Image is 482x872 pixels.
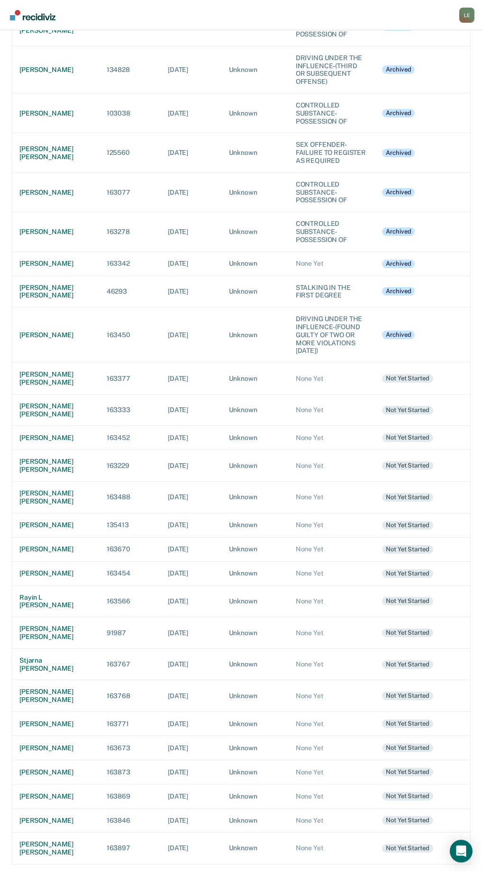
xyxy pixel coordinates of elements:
div: L E [459,8,474,23]
td: [DATE] [160,711,221,736]
td: Unknown [221,46,288,93]
div: Not yet started [382,433,433,442]
td: [DATE] [160,784,221,808]
td: [DATE] [160,808,221,832]
div: None Yet [296,844,367,852]
td: 91987 [99,617,160,649]
td: [DATE] [160,307,221,363]
div: None Yet [296,493,367,501]
div: DRIVING UNDER THE INFLUENCE-(THIRD OR SUBSEQUENT OFFENSE) [296,54,367,86]
div: Archived [382,65,415,74]
td: [DATE] [160,617,221,649]
div: [PERSON_NAME] [19,189,91,197]
div: Not yet started [382,660,433,669]
div: None Yet [296,744,367,752]
div: None Yet [296,375,367,383]
td: 163342 [99,252,160,276]
div: Archived [382,227,415,236]
td: 125560 [99,133,160,172]
div: Not yet started [382,406,433,414]
td: [DATE] [160,537,221,561]
td: 163450 [99,307,160,363]
div: None Yet [296,629,367,637]
td: 163229 [99,450,160,482]
td: Unknown [221,481,288,513]
td: Unknown [221,832,288,864]
div: [PERSON_NAME] [19,817,91,825]
div: Archived [382,149,415,157]
td: Unknown [221,276,288,307]
div: None Yet [296,521,367,529]
div: [PERSON_NAME] [19,260,91,268]
div: [PERSON_NAME] [PERSON_NAME] [19,625,91,641]
div: Not yet started [382,545,433,554]
td: Unknown [221,307,288,363]
div: Not yet started [382,768,433,776]
td: 163846 [99,808,160,832]
td: Unknown [221,172,288,212]
div: CONTROLLED SUBSTANCE-POSSESSION OF [296,180,367,204]
div: [PERSON_NAME] [19,228,91,236]
td: 163278 [99,212,160,252]
div: [PERSON_NAME] [PERSON_NAME] [19,489,91,505]
div: None Yet [296,545,367,553]
div: Archived [382,260,415,268]
div: Not yet started [382,461,433,470]
div: None Yet [296,817,367,825]
td: [DATE] [160,426,221,450]
td: 163670 [99,537,160,561]
td: Unknown [221,94,288,133]
td: 163771 [99,711,160,736]
div: Not yet started [382,374,433,383]
div: CONTROLLED SUBSTANCE-POSSESSION OF [296,101,367,125]
div: [PERSON_NAME] [19,66,91,74]
td: 103038 [99,94,160,133]
div: [PERSON_NAME] [PERSON_NAME] [19,840,91,856]
td: Unknown [221,680,288,712]
td: [DATE] [160,363,221,395]
div: Not yet started [382,597,433,605]
div: None Yet [296,569,367,577]
div: DRIVING UNDER THE INFLUENCE-(FOUND GUILTY OF TWO OR MORE VIOLATIONS [DATE]) [296,315,367,355]
td: Unknown [221,394,288,426]
div: [PERSON_NAME] [19,768,91,776]
td: Unknown [221,212,288,252]
td: 163873 [99,760,160,784]
td: 163897 [99,832,160,864]
div: [PERSON_NAME] [PERSON_NAME] [19,402,91,418]
div: None Yet [296,660,367,668]
div: Not yet started [382,844,433,853]
td: Unknown [221,648,288,680]
td: [DATE] [160,94,221,133]
td: Unknown [221,252,288,276]
div: [PERSON_NAME] [19,109,91,117]
td: Unknown [221,561,288,585]
div: [PERSON_NAME] [19,569,91,577]
div: Archived [382,188,415,197]
div: [PERSON_NAME] [19,434,91,442]
div: [PERSON_NAME] [PERSON_NAME] [19,284,91,300]
td: [DATE] [160,481,221,513]
div: Not yet started [382,719,433,728]
td: 163377 [99,363,160,395]
div: None Yet [296,692,367,700]
div: [PERSON_NAME] [PERSON_NAME] [19,370,91,387]
td: [DATE] [160,736,221,760]
td: [DATE] [160,561,221,585]
div: Not yet started [382,744,433,752]
td: 135413 [99,513,160,537]
td: Unknown [221,711,288,736]
td: 163333 [99,394,160,426]
td: Unknown [221,784,288,808]
td: Unknown [221,585,288,617]
td: 163452 [99,426,160,450]
div: stjarna [PERSON_NAME] [19,656,91,673]
div: Archived [382,287,415,296]
td: 163673 [99,736,160,760]
td: [DATE] [160,172,221,212]
div: None Yet [296,406,367,414]
div: [PERSON_NAME] [19,744,91,752]
td: 163077 [99,172,160,212]
div: Not yet started [382,521,433,530]
td: [DATE] [160,585,221,617]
